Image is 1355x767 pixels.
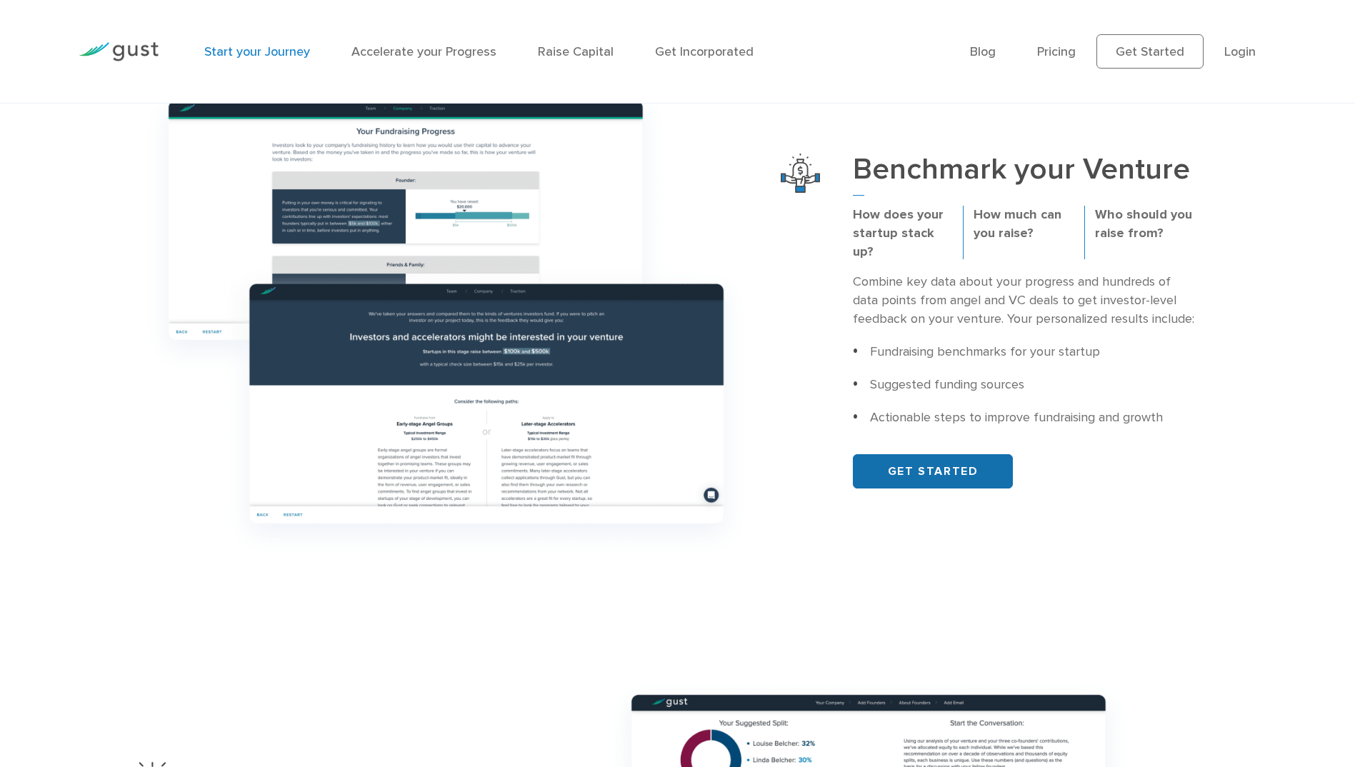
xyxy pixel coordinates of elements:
a: Pricing [1037,44,1076,59]
a: Login [1224,44,1256,59]
li: Suggested funding sources [853,376,1194,394]
h3: Benchmark your Venture [853,154,1194,196]
p: How does your startup stack up? [853,206,952,261]
p: Combine key data about your progress and hundreds of data points from angel and VC deals to get i... [853,273,1194,329]
a: Blog [970,44,996,59]
a: Start your Journey [204,44,310,59]
p: Who should you raise from? [1095,206,1194,243]
a: GET STARTED [853,454,1013,488]
a: Accelerate your Progress [351,44,496,59]
a: Raise Capital [538,44,614,59]
a: Get Started [1096,34,1204,69]
p: How much can you raise? [974,206,1073,243]
li: Fundraising benchmarks for your startup [853,343,1194,361]
img: Group 1166 [133,74,759,568]
li: Actionable steps to improve fundraising and growth [853,408,1194,427]
img: Benchmark Your Venture [781,154,820,193]
a: Get Incorporated [655,44,754,59]
img: Gust Logo [79,42,159,61]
